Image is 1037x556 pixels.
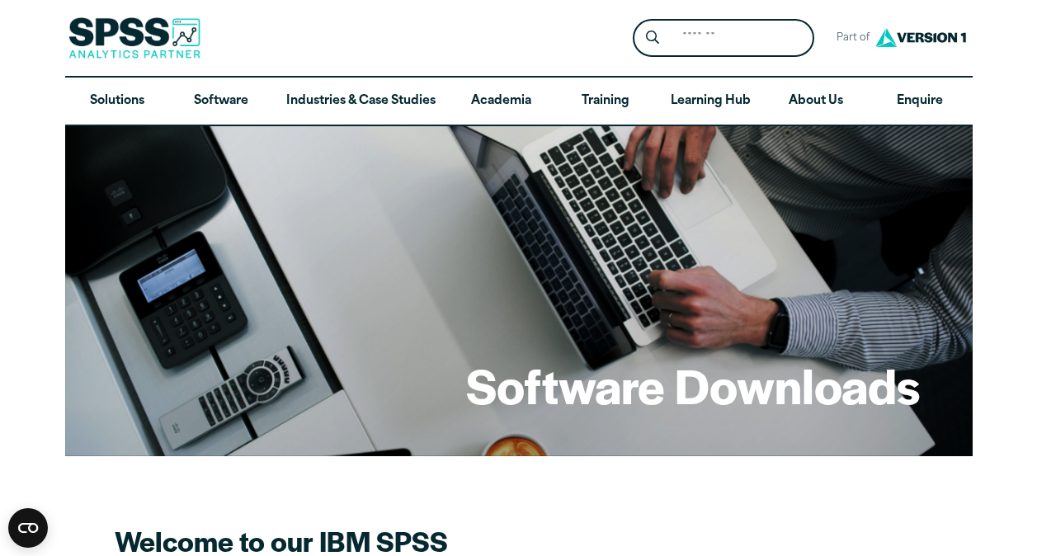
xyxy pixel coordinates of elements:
[449,78,553,125] a: Academia
[637,23,667,54] button: Search magnifying glass icon
[8,508,48,548] button: Open CMP widget
[868,78,972,125] a: Enquire
[68,17,200,59] img: SPSS Analytics Partner
[764,78,868,125] a: About Us
[871,22,970,53] img: Version1 Logo
[65,78,169,125] a: Solutions
[273,78,449,125] a: Industries & Case Studies
[466,353,920,417] h1: Software Downloads
[646,31,659,45] svg: Search magnifying glass icon
[553,78,657,125] a: Training
[658,78,764,125] a: Learning Hub
[65,78,973,125] nav: Desktop version of site main menu
[633,19,814,58] form: Site Header Search Form
[169,78,273,125] a: Software
[827,26,871,50] span: Part of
